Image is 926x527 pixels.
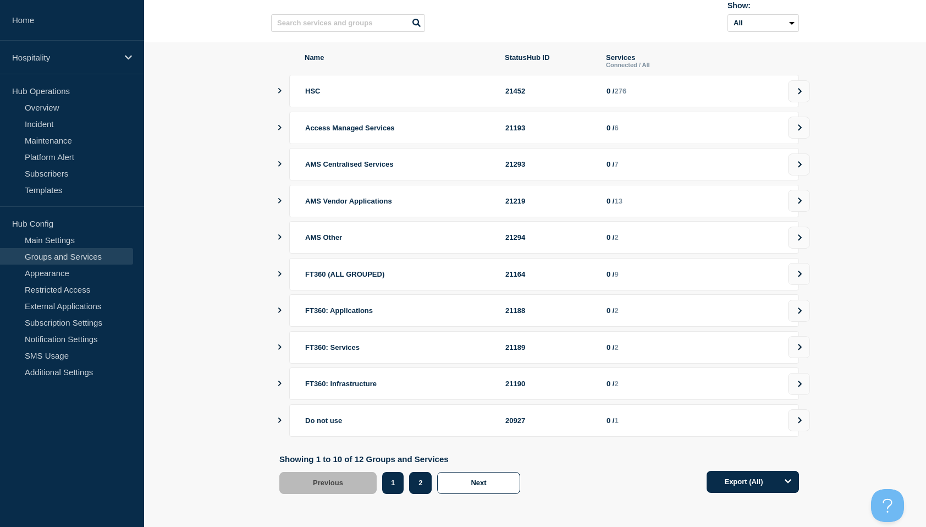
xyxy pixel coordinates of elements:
span: 0 / [607,233,614,241]
span: HSC [305,87,320,95]
span: 276 [614,87,626,95]
button: showServices [277,294,283,327]
button: showServices [277,221,283,254]
button: showServices [277,331,283,364]
span: FT360 (ALL GROUPED) [305,270,384,278]
iframe: Help Scout Beacon - Open [871,489,904,522]
p: Services [606,53,784,62]
span: 0 / [607,124,614,132]
span: StatusHub ID [505,53,593,68]
span: 1 [614,416,618,425]
div: 21189 [505,343,593,352]
span: 2 [614,343,618,352]
span: FT360: Services [305,343,360,352]
div: 21293 [505,160,593,168]
button: Next [437,472,520,494]
span: 0 / [607,306,614,315]
select: Archived [727,14,799,32]
button: showServices [277,148,283,180]
span: Do not use [305,416,342,425]
span: AMS Vendor Applications [305,197,392,205]
button: 1 [382,472,404,494]
span: FT360: Infrastructure [305,380,377,388]
span: 7 [614,160,618,168]
button: showServices [277,258,283,290]
button: showServices [277,404,283,437]
span: 0 / [607,197,614,205]
span: 0 / [607,270,614,278]
span: AMS Centralised Services [305,160,393,168]
button: Options [777,471,799,493]
span: 0 / [607,343,614,352]
span: 9 [614,270,618,278]
div: Show: [727,1,799,10]
span: 2 [614,233,618,241]
span: Name [305,53,492,68]
span: 13 [614,197,622,205]
div: 21164 [505,270,593,278]
span: 2 [614,380,618,388]
span: 0 / [607,87,614,95]
span: Access Managed Services [305,124,395,132]
button: Export (All) [707,471,799,493]
p: Connected / All [606,62,784,68]
span: 0 / [607,380,614,388]
span: Previous [313,479,343,487]
div: 21193 [505,124,593,132]
p: Hospitality [12,53,118,62]
div: 21294 [505,233,593,241]
div: 21219 [505,197,593,205]
button: showServices [277,367,283,400]
button: Previous [279,472,377,494]
span: 6 [614,124,618,132]
span: 0 / [607,160,614,168]
span: Next [471,479,486,487]
span: 2 [614,306,618,315]
span: 0 / [607,416,614,425]
button: showServices [277,75,283,107]
span: FT360: Applications [305,306,373,315]
input: Search services and groups [271,14,425,32]
div: 21188 [505,306,593,315]
button: 2 [409,472,432,494]
div: 20927 [505,416,593,425]
div: 21452 [505,87,593,95]
button: showServices [277,185,283,217]
span: AMS Other [305,233,342,241]
div: 21190 [505,380,593,388]
p: Showing 1 to 10 of 12 Groups and Services [279,454,526,464]
button: showServices [277,112,283,144]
